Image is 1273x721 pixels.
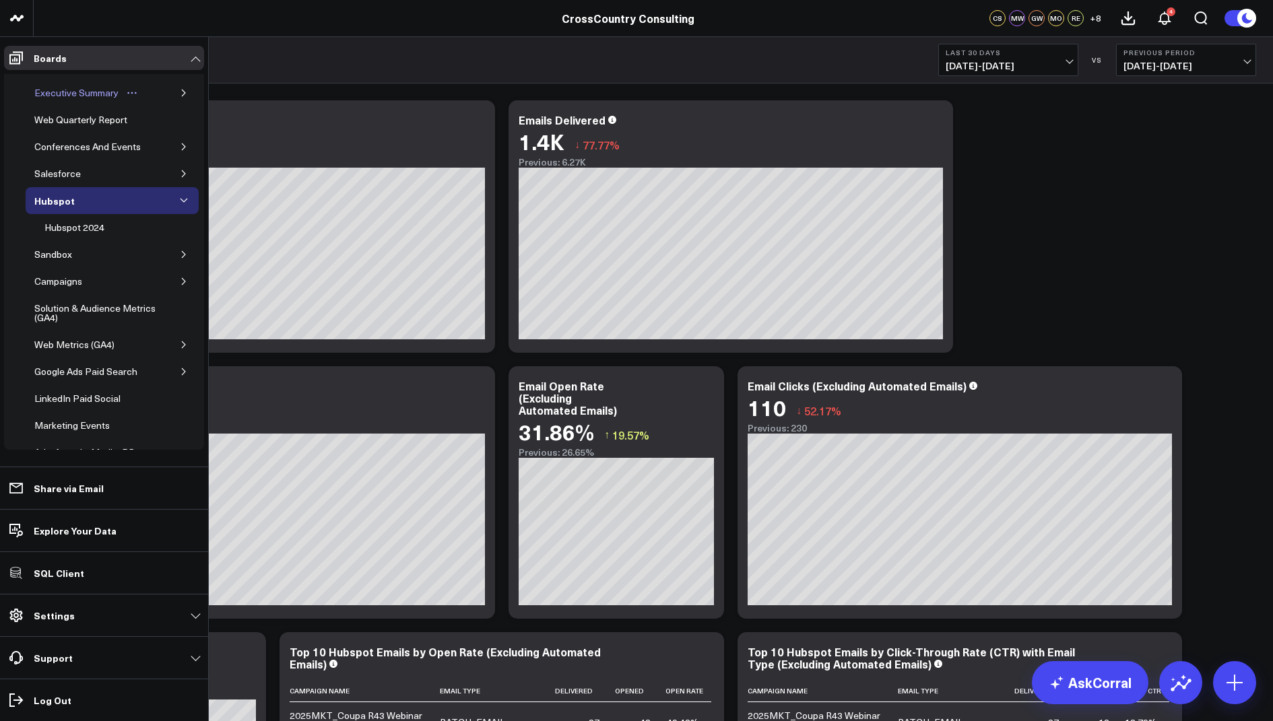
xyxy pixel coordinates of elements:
[26,295,191,331] a: Solution & Audience Metrics (GA4)Open board menu
[31,444,138,460] div: Ads, Awards, Media, PR
[1032,661,1148,704] a: AskCorral
[34,568,84,578] p: SQL Client
[31,112,131,128] div: Web Quarterly Report
[26,187,104,214] a: HubspotOpen board menu
[290,644,601,671] div: Top 10 Hubspot Emails by Open Rate (Excluding Automated Emails)
[31,364,141,380] div: Google Ads Paid Search
[26,385,150,412] a: LinkedIn Paid SocialOpen board menu
[26,106,156,133] a: Web Quarterly ReportOpen board menu
[122,88,142,98] button: Open board menu
[663,680,711,702] th: Open Rate
[604,426,610,444] span: ↑
[1087,10,1103,26] button: +8
[26,133,170,160] a: Conferences And EventsOpen board menu
[26,268,111,295] a: CampaignsOpen board menu
[26,331,143,358] a: Web Metrics (GA4)Open board menu
[26,358,166,385] a: Google Ads Paid SearchOpen board menu
[34,652,73,663] p: Support
[519,157,943,168] div: Previous: 6.27K
[748,423,1172,434] div: Previous: 230
[31,273,86,289] div: Campaigns
[748,395,786,419] div: 110
[31,193,78,209] div: Hubspot
[61,423,485,434] div: Previous: 1.66K
[583,137,620,152] span: 77.77%
[26,241,101,268] a: SandboxOpen board menu
[36,214,133,241] a: Hubspot 2024Open board menu
[34,610,75,621] p: Settings
[31,417,113,434] div: Marketing Events
[1068,10,1084,26] div: RE
[519,419,594,444] div: 31.86%
[31,337,118,353] div: Web Metrics (GA4)
[612,680,662,702] th: Opened
[804,403,841,418] span: 52.17%
[946,61,1071,71] span: [DATE] - [DATE]
[1123,48,1249,57] b: Previous Period
[34,483,104,493] p: Share via Email
[989,10,1006,26] div: CS
[562,11,694,26] a: CrossCountry Consulting
[26,412,139,439] a: Marketing EventsOpen board menu
[519,129,564,153] div: 1.4K
[31,300,167,326] div: Solution & Audience Metrics (GA4)
[519,378,617,417] div: Email Open Rate (Excluding Automated Emails)
[26,160,110,187] a: SalesforceOpen board menu
[748,378,967,393] div: Email Clicks (Excluding Automated Emails)
[31,139,144,155] div: Conferences And Events
[1085,56,1109,64] div: VS
[31,85,122,101] div: Executive Summary
[290,680,440,702] th: Campaign Name
[898,680,1010,702] th: Email Type
[612,427,649,442] span: 19.57%
[748,644,1075,671] div: Top 10 Hubspot Emails by Click-Through Rate (CTR) with Email Type (Excluding Automated Emails)
[26,439,164,466] a: Ads, Awards, Media, PROpen board menu
[31,390,124,407] div: LinkedIn Paid Social
[31,166,84,182] div: Salesforce
[1048,10,1064,26] div: MO
[34,525,117,536] p: Explore Your Data
[1116,44,1256,76] button: Previous Period[DATE]-[DATE]
[4,561,204,585] a: SQL Client
[1029,10,1045,26] div: GW
[26,79,148,106] a: Executive SummaryOpen board menu
[938,44,1078,76] button: Last 30 Days[DATE]-[DATE]
[1123,61,1249,71] span: [DATE] - [DATE]
[440,680,552,702] th: Email Type
[946,48,1071,57] b: Last 30 Days
[575,136,580,153] span: ↓
[1167,7,1175,16] div: 4
[34,53,67,63] p: Boards
[1009,10,1025,26] div: MW
[41,219,108,236] div: Hubspot 2024
[31,246,75,263] div: Sandbox
[796,402,802,419] span: ↓
[4,688,204,712] a: Log Out
[519,447,714,458] div: Previous: 26.65%
[552,680,612,702] th: Delivered
[748,680,898,702] th: Campaign Name
[34,695,71,706] p: Log Out
[61,157,485,168] div: Previous: 6.36K
[1090,13,1101,23] span: + 8
[1010,680,1071,702] th: Delivered
[519,112,606,127] div: Emails Delivered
